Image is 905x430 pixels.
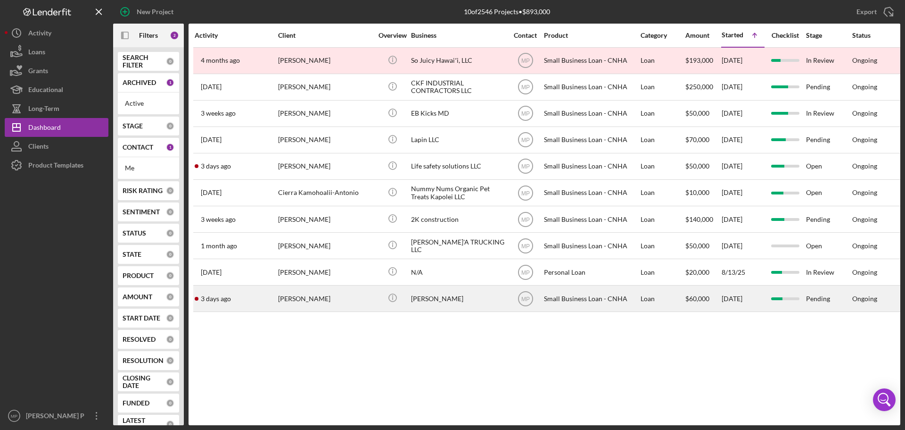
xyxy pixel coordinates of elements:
time: 2025-08-19 21:12 [201,136,222,143]
div: Started [722,31,743,39]
div: [PERSON_NAME] P [24,406,85,428]
div: Product Templates [28,156,83,177]
div: 8/13/25 [722,260,764,285]
div: Category [641,32,684,39]
div: Clients [28,137,49,158]
div: Pending [806,286,851,311]
b: RESOLVED [123,336,156,343]
div: New Project [137,2,173,21]
div: Cierra Kamohoalii-Antonio [278,180,372,205]
text: MP [521,216,530,223]
b: SENTIMENT [123,208,160,216]
div: Product [544,32,638,39]
div: Ongoing [852,216,877,223]
a: Product Templates [5,156,108,175]
div: [DATE] [722,154,764,179]
button: Long-Term [5,99,108,118]
div: In Review [806,101,851,126]
div: Ongoing [852,269,877,276]
time: 2025-06-24 03:30 [201,189,222,196]
div: Loan [641,180,684,205]
div: Active [125,100,172,107]
div: N/A [411,260,505,285]
div: Me [125,164,172,172]
button: Dashboard [5,118,108,137]
text: MP [521,269,530,276]
div: 0 [166,314,174,322]
div: Loan [641,233,684,258]
text: MP [11,413,17,419]
div: [DATE] [722,75,764,100]
b: STAGE [123,122,143,130]
text: MP [521,243,530,249]
div: 10 of 2546 Projects • $893,000 [464,8,550,16]
div: Pending [806,75,851,100]
div: Small Business Loan - CNHA [544,75,638,100]
div: $50,000 [685,101,721,126]
div: $140,000 [685,207,721,232]
div: Lapin LLC [411,127,505,152]
div: [PERSON_NAME] [278,48,372,73]
b: FUNDED [123,399,149,407]
div: 0 [166,356,174,365]
div: [DATE] [722,207,764,232]
div: In Review [806,260,851,285]
text: MP [521,137,530,143]
div: Ongoing [852,83,877,91]
div: Grants [28,61,48,83]
div: Business [411,32,505,39]
div: 0 [166,122,174,130]
div: [PERSON_NAME] [278,101,372,126]
div: Client [278,32,372,39]
time: 2025-08-09 03:32 [201,110,236,117]
b: PRODUCT [123,272,154,279]
div: Ongoing [852,189,877,196]
time: 2025-05-05 02:16 [201,57,240,64]
div: Ongoing [852,162,877,170]
time: 2025-07-17 21:26 [201,242,237,250]
div: 1 [166,78,174,87]
div: [DATE] [722,127,764,152]
div: Export [856,2,877,21]
div: Loans [28,42,45,64]
div: 0 [166,293,174,301]
b: ARCHIVED [123,79,156,86]
div: 0 [166,57,174,66]
div: [PERSON_NAME] [278,127,372,152]
div: 0 [166,420,174,429]
button: Educational [5,80,108,99]
div: [PERSON_NAME] [278,154,372,179]
div: [PERSON_NAME] [411,286,505,311]
div: [PERSON_NAME]'A TRUCKING LLC [411,233,505,258]
div: [DATE] [722,180,764,205]
div: $50,000 [685,154,721,179]
div: Loan [641,101,684,126]
a: Activity [5,24,108,42]
div: Pending [806,127,851,152]
div: Small Business Loan - CNHA [544,48,638,73]
div: 0 [166,271,174,280]
button: Clients [5,137,108,156]
div: CKF INDUSTRIAL CONTRACTORS LLC [411,75,505,100]
div: Open [806,233,851,258]
div: In Review [806,48,851,73]
div: 1 [166,143,174,152]
b: STATUS [123,229,146,237]
div: Activity [28,24,51,45]
div: Pending [806,207,851,232]
div: $10,000 [685,180,721,205]
div: $193,000 [685,48,721,73]
div: Educational [28,80,63,101]
b: CLOSING DATE [123,374,166,389]
b: RISK RATING [123,187,163,194]
text: MP [521,110,530,117]
div: $60,000 [685,286,721,311]
div: Contact [508,32,543,39]
div: Long-Term [28,99,59,120]
div: [PERSON_NAME] [278,260,372,285]
div: [PERSON_NAME] [278,207,372,232]
div: Loan [641,260,684,285]
div: 0 [166,250,174,259]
